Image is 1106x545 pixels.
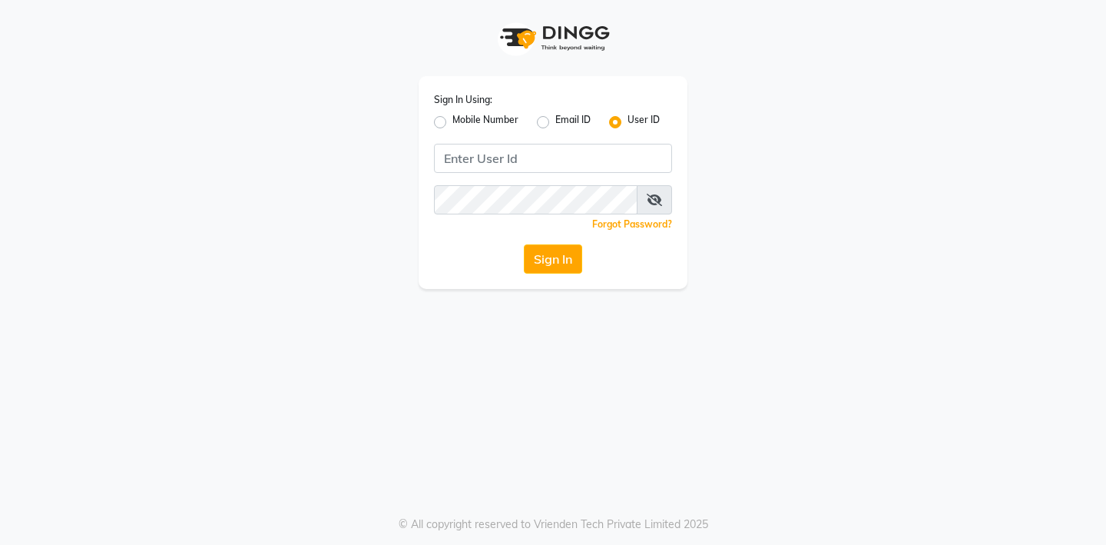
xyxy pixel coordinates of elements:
[555,113,591,131] label: Email ID
[628,113,660,131] label: User ID
[434,185,637,214] input: Username
[524,244,582,274] button: Sign In
[452,113,518,131] label: Mobile Number
[434,93,492,107] label: Sign In Using:
[492,15,614,61] img: logo1.svg
[592,218,672,230] a: Forgot Password?
[434,144,672,173] input: Username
